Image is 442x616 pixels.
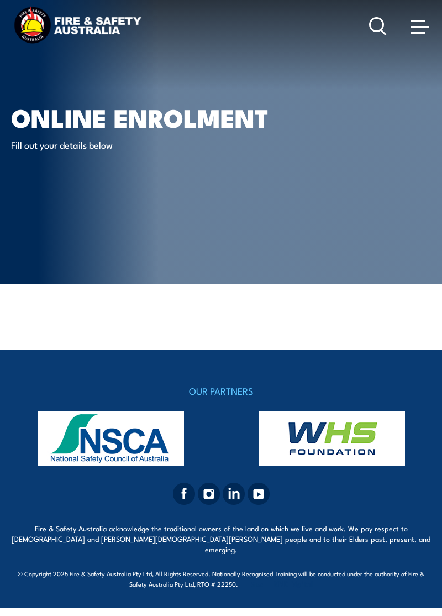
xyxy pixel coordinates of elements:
span: © Copyright 2025 Fire & Safety Australia Pty Ltd, All Rights Reserved. Nationally Recognised Trai... [11,568,431,589]
h1: Online Enrolment [11,106,284,128]
p: Fire & Safety Australia acknowledge the traditional owners of the land on which we live and work.... [11,523,431,555]
img: whs-logo-footer [232,411,431,466]
p: Fill out your details below [11,138,213,151]
h4: OUR PARTNERS [11,383,431,399]
img: nsca-logo-footer [11,411,210,466]
a: KND Digital [274,578,313,589]
span: Site: [251,580,313,588]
